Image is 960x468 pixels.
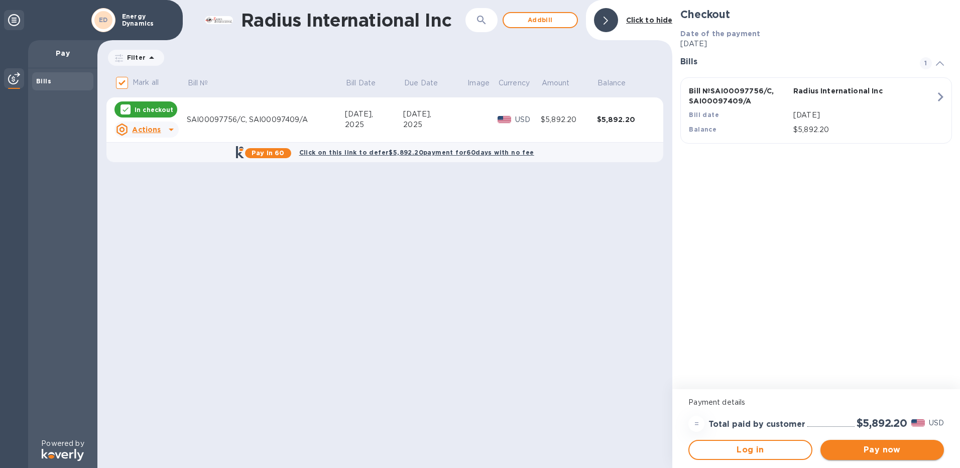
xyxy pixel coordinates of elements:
div: $5,892.20 [541,114,597,125]
b: ED [99,16,108,24]
div: $5,892.20 [597,114,653,125]
button: Addbill [503,12,578,28]
p: Bill № SAI00097756/C, SAI00097409/A [689,86,789,106]
span: Due Date [404,78,451,88]
b: Date of the payment [680,30,760,38]
b: Click to hide [626,16,673,24]
button: Pay now [820,440,944,460]
p: Due Date [404,78,438,88]
div: SAI00097756/C, SAI00097409/A [187,114,345,125]
p: Powered by [41,438,84,449]
p: Balance [597,78,626,88]
div: = [688,416,704,432]
h3: Total paid by customer [708,420,805,429]
b: Pay in 60 [252,149,284,157]
b: Click on this link to defer $5,892.20 payment for 60 days with no fee [299,149,534,156]
button: Bill №SAI00097756/C, SAI00097409/ARadius International IncBill date[DATE]Balance$5,892.20 [680,77,952,144]
div: 2025 [403,120,466,130]
u: Actions [132,126,161,134]
span: Amount [542,78,583,88]
p: Filter [123,53,146,62]
h2: $5,892.20 [857,417,907,429]
span: Pay now [828,444,936,456]
p: USD [515,114,541,125]
h1: Radius International Inc [241,10,465,31]
b: Bills [36,77,51,85]
h3: Bills [680,57,908,67]
p: [DATE] [680,39,952,49]
p: $5,892.20 [793,125,935,135]
span: 1 [920,57,932,69]
p: [DATE] [793,110,935,121]
img: Logo [42,449,84,461]
div: [DATE], [345,109,403,120]
p: Radius International Inc [793,86,894,96]
span: Bill Date [346,78,389,88]
b: Balance [689,126,716,133]
p: Bill № [188,78,208,88]
span: Log in [697,444,803,456]
p: Amount [542,78,570,88]
p: Bill Date [346,78,376,88]
button: Log in [688,440,812,460]
p: Image [467,78,490,88]
b: Bill date [689,111,719,119]
img: USD [911,419,925,426]
span: Add bill [512,14,569,26]
h2: Checkout [680,8,952,21]
p: In checkout [135,105,173,114]
p: USD [929,418,944,428]
span: Balance [597,78,639,88]
p: Energy Dynamics [122,13,172,27]
span: Bill № [188,78,221,88]
p: Pay [36,48,89,58]
div: 2025 [345,120,403,130]
img: USD [498,116,511,123]
div: [DATE], [403,109,466,120]
p: Currency [499,78,530,88]
p: Payment details [688,397,944,408]
p: Mark all [133,77,159,88]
